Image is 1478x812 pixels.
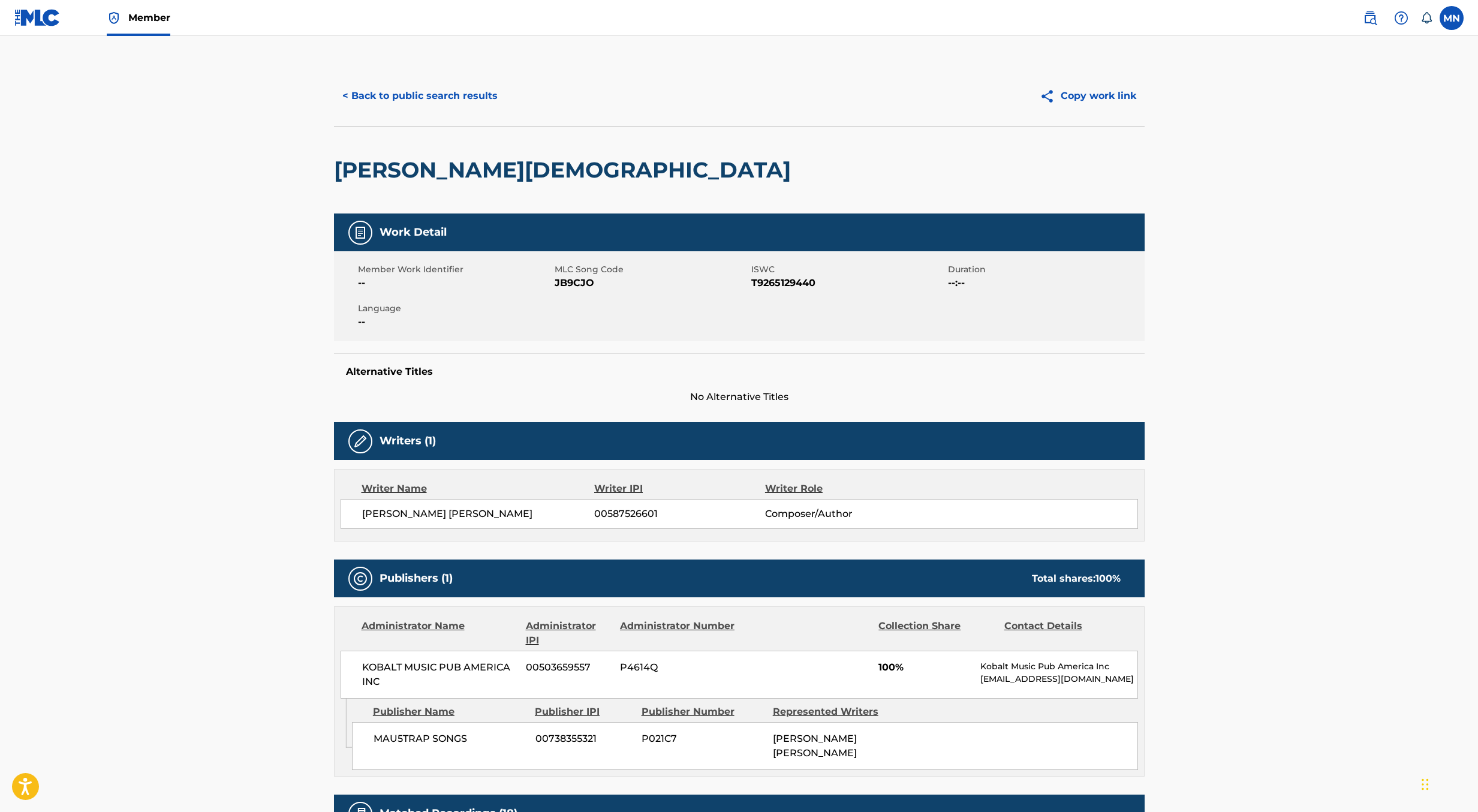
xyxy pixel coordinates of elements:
span: --:-- [948,276,1142,290]
div: Help [1389,6,1413,30]
h5: Work Detail [380,225,447,239]
div: Collection Share [878,619,995,648]
span: No Alternative Titles [334,390,1145,404]
span: 00587526601 [594,507,764,521]
span: Member [128,11,170,25]
span: 00738355321 [535,732,633,746]
h2: [PERSON_NAME][DEMOGRAPHIC_DATA] [334,157,797,184]
img: MLC Logo [14,9,61,26]
div: Writer Role [765,482,920,496]
div: Notifications [1420,12,1432,24]
span: Language [358,302,552,315]
span: -- [358,276,552,290]
span: JB9CJO [555,276,748,290]
div: Drag [1422,766,1429,802]
h5: Publishers (1) [380,572,453,585]
div: Administrator IPI [526,619,611,648]
div: Represented Writers [773,705,895,719]
img: help [1394,11,1408,25]
div: Administrator Number [620,619,736,648]
h5: Alternative Titles [346,366,1133,378]
span: T9265129440 [751,276,945,290]
img: Work Detail [353,225,368,240]
img: Writers [353,434,368,449]
span: KOBALT MUSIC PUB AMERICA INC [362,660,517,689]
span: 100% [878,660,971,675]
div: Publisher IPI [535,705,633,719]
span: P021C7 [642,732,764,746]
span: ISWC [751,263,945,276]
p: Kobalt Music Pub America Inc [980,660,1137,673]
button: < Back to public search results [334,81,506,111]
span: Composer/Author [765,507,920,521]
a: Public Search [1358,6,1382,30]
p: [EMAIL_ADDRESS][DOMAIN_NAME] [980,673,1137,685]
div: User Menu [1440,6,1464,30]
span: MLC Song Code [555,263,748,276]
img: Publishers [353,572,368,586]
img: search [1363,11,1377,25]
span: 00503659557 [526,660,611,675]
button: Copy work link [1031,81,1145,111]
span: MAU5TRAP SONGS [374,732,526,746]
div: Total shares: [1032,572,1121,586]
div: Publisher Name [373,705,526,719]
h5: Writers (1) [380,434,436,448]
span: P4614Q [620,660,736,675]
div: Publisher Number [642,705,764,719]
div: Contact Details [1004,619,1121,648]
span: [PERSON_NAME] [PERSON_NAME] [362,507,595,521]
span: [PERSON_NAME] [PERSON_NAME] [773,733,857,759]
iframe: Resource Center [1444,572,1478,669]
img: Copy work link [1040,89,1061,104]
span: -- [358,315,552,329]
img: Top Rightsholder [107,11,121,25]
iframe: Chat Widget [1418,754,1478,812]
span: Member Work Identifier [358,263,552,276]
span: Duration [948,263,1142,276]
div: Writer IPI [594,482,765,496]
div: Administrator Name [362,619,517,648]
span: 100 % [1095,573,1121,584]
div: Writer Name [362,482,595,496]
